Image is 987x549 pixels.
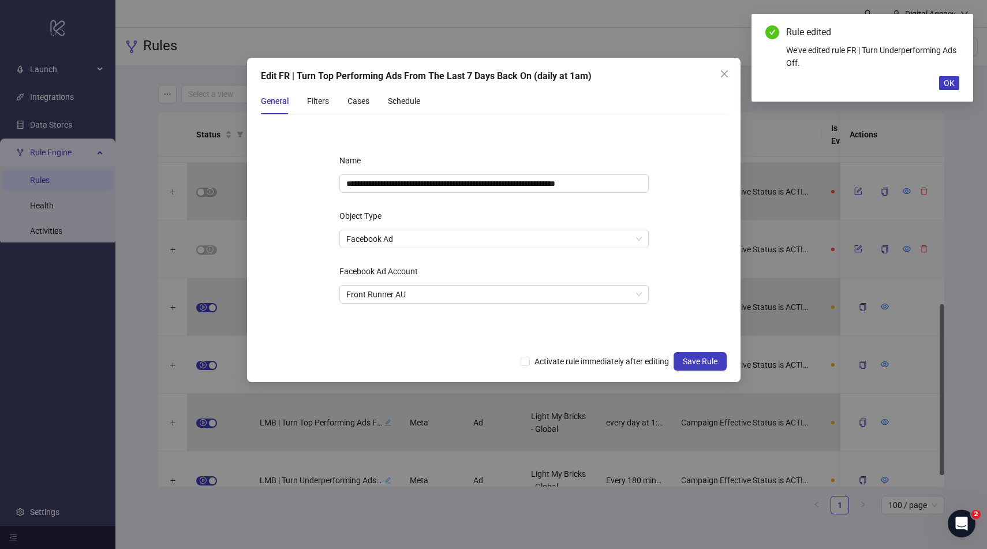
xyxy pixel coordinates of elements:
[674,352,727,371] button: Save Rule
[347,95,369,107] div: Cases
[339,174,648,193] input: Name
[388,95,420,107] div: Schedule
[948,510,975,537] iframe: Intercom live chat
[715,65,734,83] button: Close
[947,25,959,38] a: Close
[939,76,959,90] button: OK
[339,151,368,170] label: Name
[530,355,674,368] span: Activate rule immediately after editing
[944,79,955,88] span: OK
[786,25,959,39] div: Rule edited
[720,69,729,79] span: close
[261,69,727,83] div: Edit FR | Turn Top Performing Ads From The Last 7 Days Back On (daily at 1am)
[307,95,329,107] div: Filters
[339,262,425,281] label: Facebook Ad Account
[261,95,289,107] div: General
[786,44,959,69] div: We've edited rule FR | Turn Underperforming Ads Off.
[346,230,641,248] span: Facebook Ad
[683,357,717,366] span: Save Rule
[346,286,641,303] span: Front Runner AU
[339,207,388,225] label: Object Type
[971,510,981,519] span: 2
[765,25,779,39] span: check-circle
